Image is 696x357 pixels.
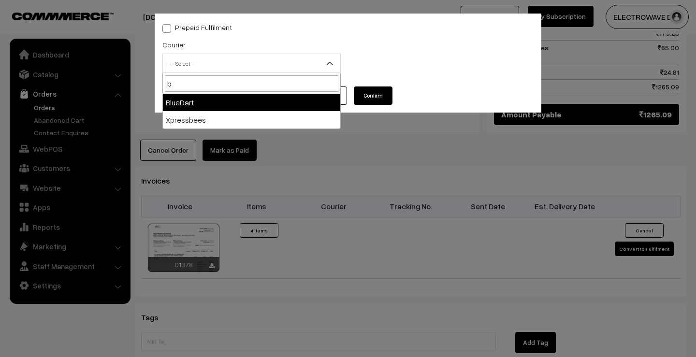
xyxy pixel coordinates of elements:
[162,22,232,32] label: Prepaid Fulfilment
[354,86,392,105] button: Confirm
[163,94,340,111] li: BlueDart
[163,111,340,129] li: Xpressbees
[163,55,340,72] span: -- Select --
[162,40,186,50] label: Courier
[162,54,341,73] span: -- Select --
